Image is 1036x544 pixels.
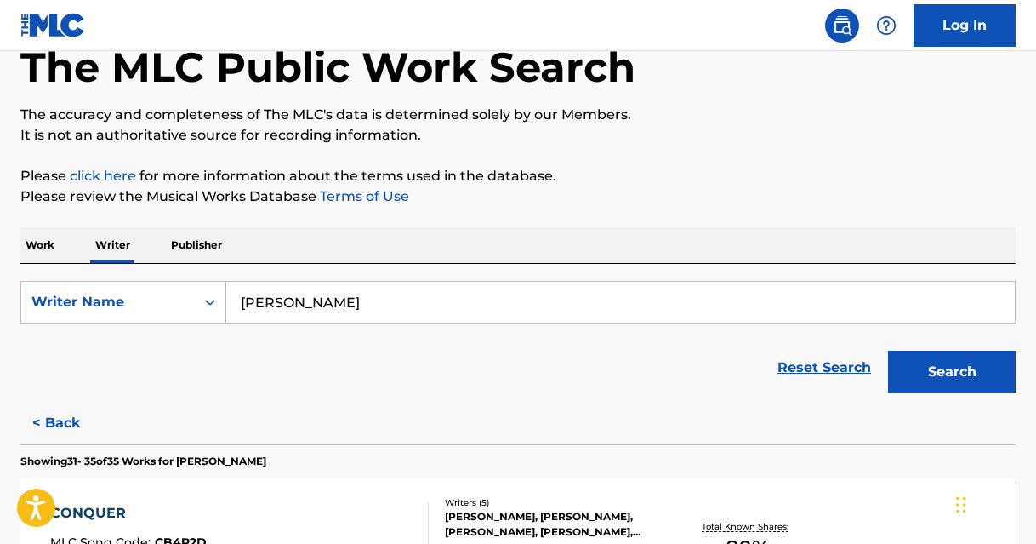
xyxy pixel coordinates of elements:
[70,168,136,184] a: click here
[702,520,793,533] p: Total Known Shares:
[20,13,86,37] img: MLC Logo
[50,503,207,524] div: CONQUER
[888,351,1016,393] button: Search
[20,227,60,263] p: Work
[316,188,409,204] a: Terms of Use
[20,402,122,444] button: < Back
[20,105,1016,125] p: The accuracy and completeness of The MLC's data is determined solely by our Members.
[20,166,1016,186] p: Please for more information about the terms used in the database.
[166,227,227,263] p: Publisher
[869,9,903,43] div: Help
[825,9,859,43] a: Public Search
[951,462,1036,544] iframe: Chat Widget
[20,42,635,93] h1: The MLC Public Work Search
[31,292,185,312] div: Writer Name
[90,227,135,263] p: Writer
[20,454,266,469] p: Showing 31 - 35 of 35 Works for [PERSON_NAME]
[20,186,1016,207] p: Please review the Musical Works Database
[876,15,897,36] img: help
[956,479,966,530] div: Drag
[832,15,852,36] img: search
[914,4,1016,47] a: Log In
[20,281,1016,402] form: Search Form
[445,496,665,509] div: Writers ( 5 )
[769,349,879,387] a: Reset Search
[445,509,665,540] div: [PERSON_NAME], [PERSON_NAME], [PERSON_NAME], [PERSON_NAME], [PERSON_NAME]
[20,125,1016,146] p: It is not an authoritative source for recording information.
